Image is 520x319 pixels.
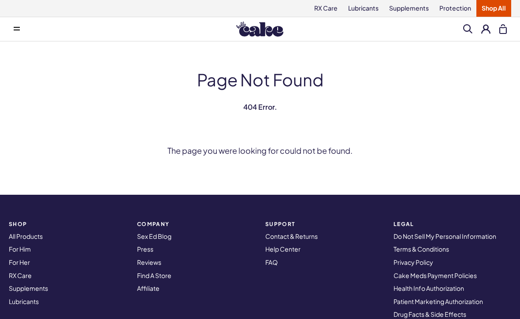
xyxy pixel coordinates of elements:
a: Do Not Sell My Personal Information [394,232,496,240]
a: Patient Marketing Authorization [394,297,483,305]
a: Sex Ed Blog [137,232,171,240]
img: Hello Cake [236,22,283,37]
a: RX Care [9,271,32,279]
a: Press [137,245,153,253]
a: Affiliate [137,284,160,292]
a: Health Info Authorization [394,284,464,292]
span: 404 Error. [13,102,507,112]
h1: Page Not Found [13,68,507,91]
strong: COMPANY [137,221,255,227]
a: FAQ [265,258,278,266]
strong: Legal [394,221,511,227]
a: Find A Store [137,271,171,279]
a: Cake Meds Payment Policies [394,271,477,279]
a: For Him [9,245,31,253]
a: Drug Facts & Side Effects [394,310,466,318]
a: Terms & Conditions [394,245,449,253]
a: For Her [9,258,30,266]
strong: Support [265,221,383,227]
p: The page you were looking for could not be found. [13,145,507,156]
a: Lubricants [9,297,39,305]
a: Contact & Returns [265,232,318,240]
a: Supplements [9,284,48,292]
a: Privacy Policy [394,258,433,266]
a: Reviews [137,258,161,266]
strong: SHOP [9,221,126,227]
a: All Products [9,232,43,240]
a: Help Center [265,245,301,253]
